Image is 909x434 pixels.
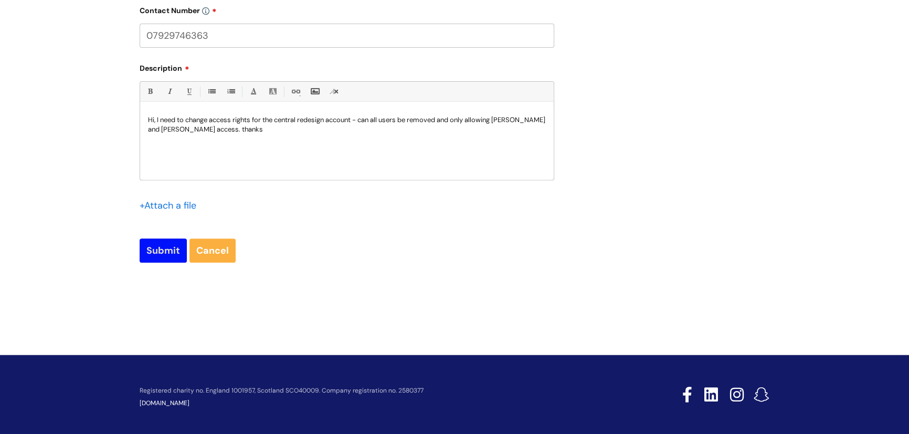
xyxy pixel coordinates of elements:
[182,85,195,98] a: Underline(Ctrl-U)
[189,238,236,263] a: Cancel
[266,85,279,98] a: Back Color
[289,85,302,98] a: Link
[140,399,189,407] a: [DOMAIN_NAME]
[140,3,554,15] label: Contact Number
[140,60,554,73] label: Description
[327,85,341,98] a: Remove formatting (Ctrl-\)
[247,85,260,98] a: Font Color
[148,115,546,134] p: Hi, I need to change access rights for the central redesign account - can all users be removed an...
[140,238,187,263] input: Submit
[308,85,321,98] a: Insert Image...
[224,85,237,98] a: 1. Ordered List (Ctrl-Shift-8)
[202,7,209,15] img: info-icon.svg
[205,85,218,98] a: • Unordered List (Ctrl-Shift-7)
[143,85,156,98] a: Bold (Ctrl-B)
[140,387,608,394] p: Registered charity no. England 1001957, Scotland SCO40009. Company registration no. 2580377
[140,197,203,214] div: Attach a file
[163,85,176,98] a: Italic (Ctrl-I)
[140,199,144,212] span: +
